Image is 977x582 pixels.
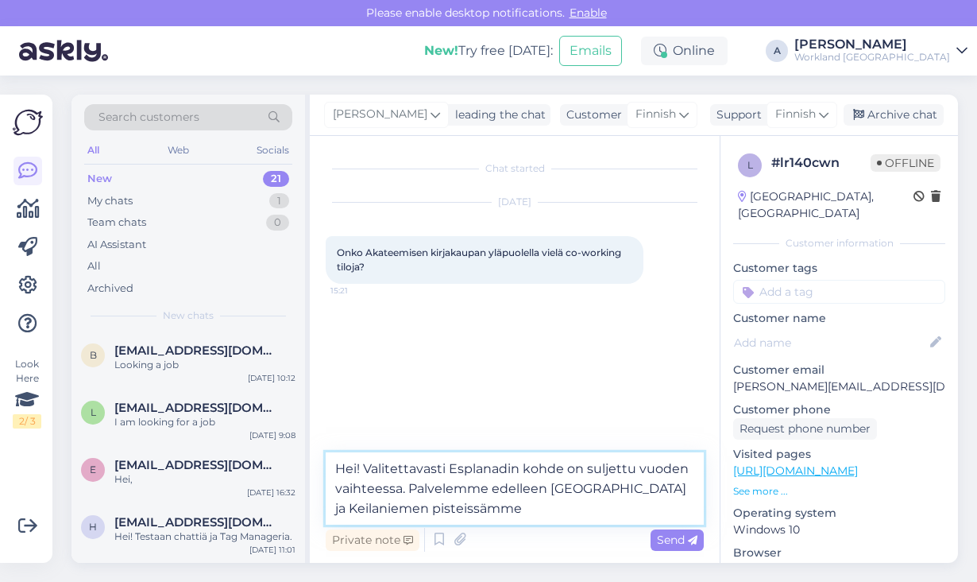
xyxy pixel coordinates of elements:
[114,530,295,544] div: Hei! Testaan chattiä ja Tag Manageria.
[733,280,945,304] input: Add a tag
[733,402,945,418] p: Customer phone
[775,106,816,123] span: Finnish
[84,140,102,161] div: All
[114,415,295,429] div: I am looking for a job
[733,484,945,499] p: See more ...
[253,140,292,161] div: Socials
[326,530,419,551] div: Private note
[733,446,945,463] p: Visited pages
[326,452,704,525] textarea: Hei! Valitettavasti Esplanadin kohde on suljettu vuoden vaihteessa. Palvelemme edelleen [GEOGRAPH...
[337,246,624,273] span: Onko Akateemisen kirjakaupan yläpuolella vielä co-working tiloja?
[87,281,133,297] div: Archived
[733,505,945,522] p: Operating system
[248,372,295,384] div: [DATE] 10:12
[91,406,96,418] span: l
[733,260,945,277] p: Customer tags
[90,464,96,475] span: e
[87,258,101,274] div: All
[263,171,289,187] div: 21
[87,215,146,231] div: Team chats
[738,188,913,222] div: [GEOGRAPHIC_DATA], [GEOGRAPHIC_DATA]
[771,153,871,173] div: # lr140cwn
[565,6,612,20] span: Enable
[733,522,945,538] p: Windows 10
[326,161,704,176] div: Chat started
[844,104,944,126] div: Archive chat
[733,236,945,250] div: Customer information
[710,107,762,123] div: Support
[449,107,546,123] div: leading the chat
[266,215,289,231] div: 0
[249,429,295,441] div: [DATE] 9:08
[114,401,280,415] span: leyikuneshetu2007@gmail.com
[641,37,728,65] div: Online
[733,310,945,327] p: Customer name
[733,464,858,478] a: [URL][DOMAIN_NAME]
[794,38,950,51] div: [PERSON_NAME]
[794,51,950,64] div: Workland [GEOGRAPHIC_DATA]
[559,36,622,66] button: Emails
[733,378,945,395] p: [PERSON_NAME][EMAIL_ADDRESS][DOMAIN_NAME]
[326,195,704,209] div: [DATE]
[90,349,97,361] span: b
[766,40,788,62] div: A
[635,106,676,123] span: Finnish
[560,107,622,123] div: Customer
[333,106,427,123] span: [PERSON_NAME]
[269,193,289,209] div: 1
[733,545,945,561] p: Browser
[330,285,390,297] span: 15:21
[89,521,97,533] span: h
[247,487,295,499] div: [DATE] 16:32
[734,334,927,351] input: Add name
[733,362,945,378] p: Customer email
[13,107,43,138] img: Askly Logo
[13,414,41,429] div: 2 / 3
[871,154,940,172] span: Offline
[794,38,967,64] a: [PERSON_NAME]Workland [GEOGRAPHIC_DATA]
[114,343,280,358] span: basqueznorbertojr@gmail.com
[114,472,295,487] div: Hei,
[424,43,458,58] b: New!
[164,140,192,161] div: Web
[87,193,133,209] div: My chats
[114,515,280,530] span: hanna@kamu.digital
[747,159,753,171] span: l
[13,357,41,429] div: Look Here
[163,308,214,323] span: New chats
[98,109,199,126] span: Search customers
[733,418,877,440] div: Request phone number
[114,358,295,372] div: Looking a job
[249,544,295,556] div: [DATE] 11:01
[87,171,112,187] div: New
[424,41,553,60] div: Try free [DATE]:
[657,533,697,547] span: Send
[87,237,146,253] div: AI Assistant
[733,561,945,578] p: Chrome [TECHNICAL_ID]
[114,458,280,472] span: ellen.tahkola@pitala.fi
